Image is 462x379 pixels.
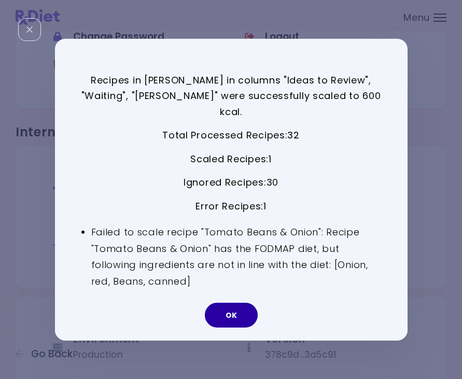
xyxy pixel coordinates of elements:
[18,18,41,41] div: Close
[205,303,258,328] button: OK
[81,151,382,167] p: Scaled Recipes : 1
[91,223,382,289] li: Failed to scale recipe "Tomato Beans & Onion": Recipe "Tomato Beans & Onion" has the FODMAP diet,...
[81,175,382,191] p: Ignored Recipes : 30
[81,199,382,215] p: Error Recipes : 1
[81,128,382,144] p: Total Processed Recipes : 32
[81,72,382,120] p: Recipes in [PERSON_NAME] in columns "Ideas to Review", "Waiting", "[PERSON_NAME]" were successful...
